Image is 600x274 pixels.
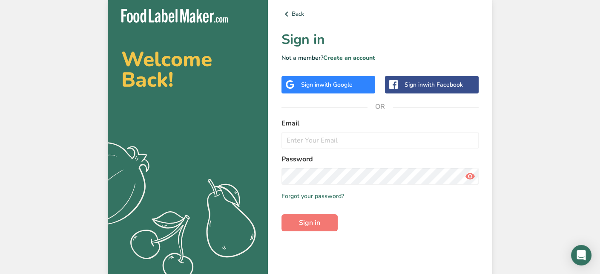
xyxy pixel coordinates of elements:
label: Email [281,118,479,128]
a: Forgot your password? [281,192,344,201]
img: Food Label Maker [121,9,228,23]
h1: Sign in [281,29,479,50]
div: Sign in [301,80,353,89]
input: Enter Your Email [281,132,479,149]
span: Sign in [299,218,320,228]
div: Open Intercom Messenger [571,245,591,265]
div: Sign in [405,80,463,89]
p: Not a member? [281,53,479,62]
span: with Google [319,81,353,89]
a: Back [281,9,479,19]
button: Sign in [281,214,338,231]
a: Create an account [323,54,375,62]
h2: Welcome Back! [121,49,254,90]
span: OR [367,94,393,120]
span: with Facebook [423,81,463,89]
label: Password [281,154,479,164]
